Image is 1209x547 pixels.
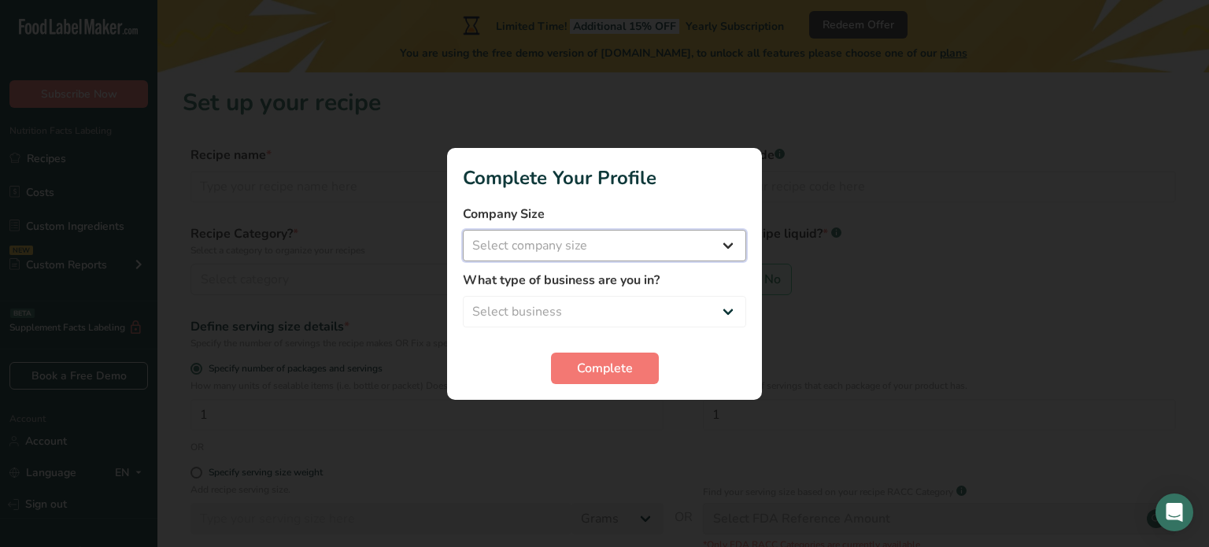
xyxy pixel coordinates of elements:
span: Complete [577,359,633,378]
label: What type of business are you in? [463,271,746,290]
label: Company Size [463,205,746,224]
h1: Complete Your Profile [463,164,746,192]
button: Complete [551,353,659,384]
div: Open Intercom Messenger [1155,493,1193,531]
